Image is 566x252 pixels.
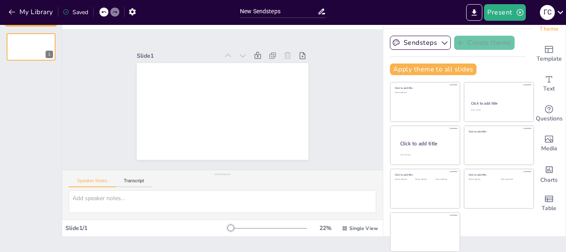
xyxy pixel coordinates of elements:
span: Media [541,144,557,153]
div: Add charts and graphs [532,159,566,188]
div: Click to add body [400,154,452,156]
div: Г С [540,5,555,20]
div: Add ready made slides [532,39,566,69]
div: Click to add text [501,179,527,181]
div: Click to add title [395,173,454,176]
span: Table [542,204,556,213]
div: 1 [46,51,53,58]
div: Click to add text [435,179,454,181]
div: Add text boxes [532,69,566,99]
span: Charts [540,176,558,185]
button: Sendsteps [390,36,451,50]
button: Export to PowerPoint [466,4,482,21]
div: Click to add text [395,179,414,181]
div: Click to add text [469,179,495,181]
div: Get real-time input from your audience [532,99,566,129]
span: Text [543,84,555,93]
button: Create theme [454,36,515,50]
span: Template [537,54,562,64]
span: Questions [536,114,563,123]
div: Click to add text [471,109,526,111]
span: Theme [539,24,559,34]
div: Add a table [532,188,566,218]
div: Click to add title [469,130,528,133]
button: My Library [6,5,56,19]
button: Г С [540,4,555,21]
div: 22 % [315,224,335,232]
div: Click to add title [471,101,526,106]
div: Add images, graphics, shapes or video [532,129,566,159]
span: Single View [349,225,378,232]
div: Click to add title [395,86,454,90]
button: Transcript [116,178,152,187]
div: Click to add title [400,140,453,147]
div: Click to add text [415,179,434,181]
button: Present [484,4,525,21]
div: Slide 1 [137,52,219,60]
div: Click to add title [469,173,528,176]
div: Saved [63,8,88,16]
div: 1 [7,33,56,61]
input: Insert title [240,5,317,17]
button: Apply theme to all slides [390,64,477,75]
div: Click to add text [395,92,454,94]
div: Slide 1 / 1 [65,224,227,232]
button: Speaker Notes [69,178,116,187]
